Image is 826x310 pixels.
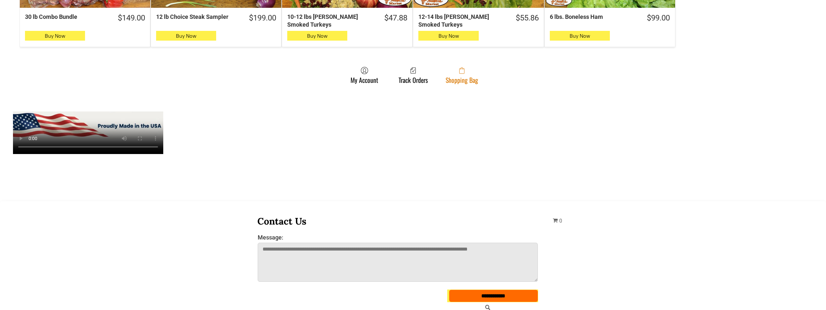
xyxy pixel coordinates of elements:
div: $47.88 [384,13,407,23]
span: Buy Now [307,33,327,39]
h3: Contact Us [257,215,538,227]
a: Shopping Bag [442,67,481,84]
div: $55.86 [516,13,539,23]
button: Buy Now [156,31,216,41]
a: $149.0030 lb Combo Bundle [20,13,150,23]
button: Buy Now [550,31,610,41]
a: $47.8810-12 lbs [PERSON_NAME] Smoked Turkeys [282,13,413,28]
button: Buy Now [25,31,85,41]
label: Message: [258,234,538,241]
button: Buy Now [418,31,478,41]
span: Buy Now [45,33,65,39]
div: 10-12 lbs [PERSON_NAME] Smoked Turkeys [287,13,372,28]
span: Buy Now [570,33,590,39]
div: 12-14 lbs [PERSON_NAME] Smoked Turkeys [418,13,503,28]
div: 30 lb Combo Bundle [25,13,106,20]
div: $199.00 [249,13,276,23]
div: $149.00 [118,13,145,23]
div: 6 lbs. Boneless Ham [550,13,635,20]
a: Track Orders [395,67,431,84]
a: $99.006 lbs. Boneless Ham [545,13,675,23]
a: My Account [347,67,381,84]
div: $99.00 [647,13,670,23]
span: Buy Now [176,33,196,39]
span: 0 [559,218,562,224]
span: Buy Now [438,33,459,39]
button: Buy Now [287,31,347,41]
a: $199.0012 lb Choice Steak Sampler [151,13,281,23]
div: 12 lb Choice Steak Sampler [156,13,237,20]
a: $55.8612-14 lbs [PERSON_NAME] Smoked Turkeys [413,13,544,28]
